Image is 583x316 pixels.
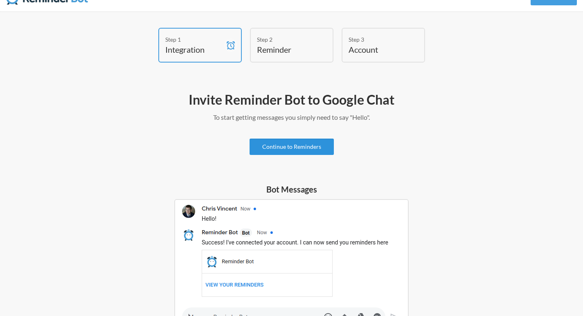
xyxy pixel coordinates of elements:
[165,44,223,55] h4: Integration
[349,35,406,44] div: Step 3
[257,35,314,44] div: Step 2
[54,91,529,108] h2: Invite Reminder Bot to Google Chat
[250,139,334,155] a: Continue to Reminders
[349,44,406,55] h4: Account
[174,184,409,195] h5: Bot Messages
[165,35,223,44] div: Step 1
[257,44,314,55] h4: Reminder
[54,112,529,122] p: To start getting messages you simply need to say "Hello".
